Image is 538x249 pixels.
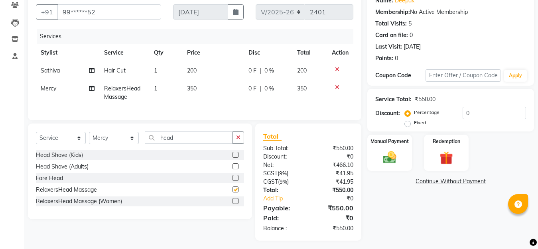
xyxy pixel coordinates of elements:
img: _gift.svg [436,150,457,166]
div: Coupon Code [375,71,426,80]
a: Add Tip [257,194,317,203]
span: 0 % [264,84,274,93]
span: 350 [187,85,197,92]
span: Mercy [41,85,56,92]
span: 0 F [248,67,256,75]
div: 5 [408,20,412,28]
th: Qty [149,44,182,62]
label: Redemption [433,138,460,145]
label: Percentage [414,109,439,116]
input: Search by Name/Mobile/Email/Code [57,4,161,20]
div: Sub Total: [257,144,308,153]
span: CGST [263,178,278,185]
div: 0 [395,54,398,63]
span: Sathiya [41,67,60,74]
div: Paid: [257,213,308,223]
div: ₹550.00 [308,203,359,213]
span: | [260,67,261,75]
a: Continue Without Payment [369,177,532,186]
div: ₹41.95 [308,178,359,186]
div: ( ) [257,178,308,186]
div: ₹550.00 [308,224,359,233]
div: ₹0 [317,194,359,203]
div: ₹0 [308,153,359,161]
span: Hair Cut [104,67,126,74]
div: ₹550.00 [415,95,436,104]
div: ₹41.95 [308,169,359,178]
span: 1 [154,67,157,74]
div: Head Shave (Adults) [36,163,89,171]
div: ( ) [257,169,308,178]
div: Discount: [375,109,400,118]
span: 9% [279,170,287,176]
th: Disc [244,44,292,62]
div: Points: [375,54,393,63]
div: RelaxersHead Massage [36,186,97,194]
span: SGST [263,170,278,177]
div: Last Visit: [375,43,402,51]
span: | [260,84,261,93]
div: ₹0 [308,213,359,223]
div: RelaxersHead Massage (Women) [36,197,122,206]
div: No Active Membership [375,8,526,16]
span: 0 % [264,67,274,75]
input: Search or Scan [145,131,233,144]
label: Manual Payment [370,138,409,145]
div: Fore Head [36,174,63,182]
div: Net: [257,161,308,169]
div: Total: [257,186,308,194]
span: 1 [154,85,157,92]
div: Payable: [257,203,308,213]
th: Stylist [36,44,99,62]
th: Service [99,44,149,62]
span: RelaxersHead Massage [104,85,140,100]
img: _cash.svg [379,150,400,165]
th: Price [182,44,244,62]
th: Action [327,44,353,62]
button: Apply [504,70,527,82]
span: 200 [297,67,307,74]
div: Card on file: [375,31,408,39]
button: +91 [36,4,58,20]
div: Services [37,29,359,44]
span: Total [263,132,282,141]
span: 350 [297,85,307,92]
div: ₹466.10 [308,161,359,169]
div: Head Shave (Kids) [36,151,83,159]
div: Total Visits: [375,20,407,28]
input: Enter Offer / Coupon Code [426,69,501,82]
div: [DATE] [404,43,421,51]
div: ₹550.00 [308,186,359,194]
span: 200 [187,67,197,74]
div: Discount: [257,153,308,161]
th: Total [292,44,327,62]
div: Membership: [375,8,410,16]
span: 9% [280,178,287,185]
div: Service Total: [375,95,412,104]
div: Balance : [257,224,308,233]
label: Fixed [414,119,426,126]
span: 0 F [248,84,256,93]
div: 0 [410,31,413,39]
div: ₹550.00 [308,144,359,153]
